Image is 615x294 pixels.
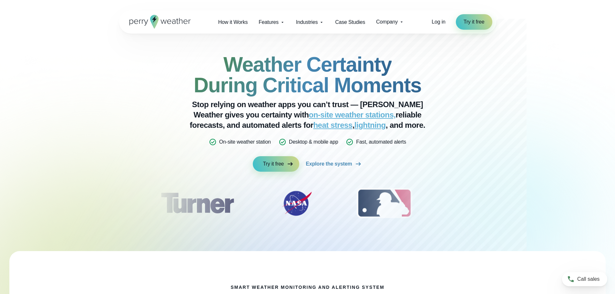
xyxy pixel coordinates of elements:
img: MLB.svg [350,187,418,219]
div: 1 of 12 [151,187,243,219]
a: How it Works [213,15,253,29]
p: Stop relying on weather apps you can’t trust — [PERSON_NAME] Weather gives you certainty with rel... [179,99,437,130]
span: Industries [296,18,318,26]
img: NASA.svg [274,187,319,219]
strong: Weather Certainty During Critical Moments [194,53,421,97]
div: 3 of 12 [350,187,418,219]
p: On-site weather station [219,138,271,146]
a: Call sales [562,272,607,286]
a: Try it free [456,14,492,30]
p: Fast, automated alerts [356,138,406,146]
a: Explore the system [306,156,362,172]
h1: smart weather monitoring and alerting system [231,285,384,290]
a: Try it free [253,156,300,172]
a: heat stress [313,121,352,129]
p: Desktop & mobile app [289,138,338,146]
span: Try it free [263,160,284,168]
span: Try it free [464,18,485,26]
div: 2 of 12 [274,187,319,219]
span: Explore the system [306,160,352,168]
div: slideshow [151,187,464,223]
a: Log in [432,18,445,26]
img: PGA.svg [449,187,501,219]
a: Case Studies [330,15,371,29]
span: How it Works [218,18,248,26]
img: Turner-Construction_1.svg [151,187,243,219]
span: Case Studies [335,18,365,26]
span: Features [259,18,279,26]
span: Log in [432,19,445,25]
a: lightning [354,121,386,129]
div: 4 of 12 [449,187,501,219]
span: Company [376,18,398,26]
span: Call sales [577,275,600,283]
a: on-site weather stations, [309,110,396,119]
